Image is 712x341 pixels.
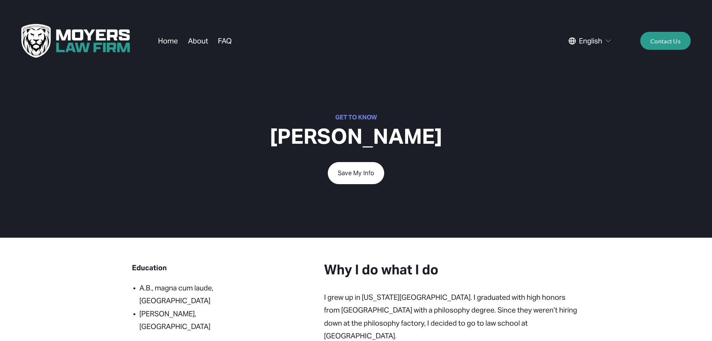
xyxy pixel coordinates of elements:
[328,162,384,184] a: Save My Info
[188,34,208,48] a: About
[21,24,130,58] img: Moyers Law Firm | Everyone Matters. Everyone Counts.
[132,263,167,272] strong: Education
[139,281,235,307] p: A.B., magna cum laude, [GEOGRAPHIC_DATA]
[158,34,178,48] a: Home
[335,113,377,121] strong: GET TO KNOW
[218,34,232,48] a: FAQ
[568,34,612,48] div: language picker
[579,34,602,48] span: English
[324,261,580,279] h3: Why I do what I do
[640,32,691,50] a: Contact Us
[188,123,524,150] h1: [PERSON_NAME]
[139,307,235,333] p: [PERSON_NAME], [GEOGRAPHIC_DATA]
